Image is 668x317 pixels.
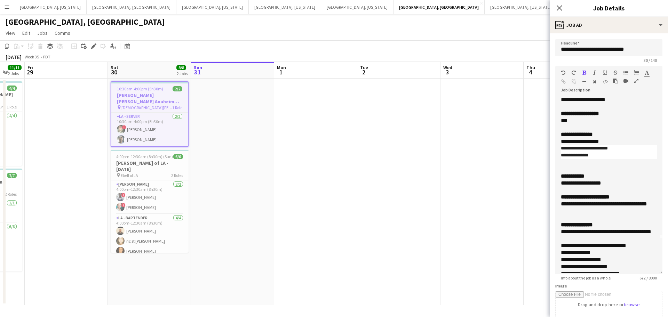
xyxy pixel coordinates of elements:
[321,0,393,14] button: [GEOGRAPHIC_DATA], [US_STATE]
[582,79,587,84] button: Horizontal Line
[7,173,17,178] span: 7/7
[111,113,188,146] app-card-role: LA - Server2/210:30am-4:00pm (5h30m)![PERSON_NAME][PERSON_NAME]
[173,154,183,159] span: 6/6
[360,64,368,71] span: Tue
[27,64,33,71] span: Fri
[121,105,172,110] span: [DEMOGRAPHIC_DATA][PERSON_NAME]
[176,0,249,14] button: [GEOGRAPHIC_DATA], [US_STATE]
[592,79,597,84] button: Clear Formatting
[7,86,17,91] span: 4/4
[442,68,452,76] span: 3
[644,70,649,75] button: Text Color
[171,173,183,178] span: 2 Roles
[3,29,18,38] a: View
[634,70,639,75] button: Ordered List
[177,71,188,76] div: 2 Jobs
[34,29,50,38] a: Jobs
[121,203,126,207] span: !
[525,68,535,76] span: 4
[485,0,557,14] button: [GEOGRAPHIC_DATA], [US_STATE]
[117,86,163,91] span: 10:30am-4:00pm (5h30m)
[623,70,628,75] button: Unordered List
[111,214,189,268] app-card-role: LA - Bartender4/44:00pm-12:30am (8h30m)[PERSON_NAME]ric st [PERSON_NAME][PERSON_NAME]
[176,65,186,70] span: 8/8
[582,70,587,75] button: Bold
[603,70,607,75] button: Underline
[249,0,321,14] button: [GEOGRAPHIC_DATA], [US_STATE]
[526,64,535,71] span: Thu
[8,65,22,70] span: 11/11
[172,105,182,110] span: 1 Role
[276,68,286,76] span: 1
[55,30,70,36] span: Comms
[555,275,616,281] span: Info about the job as a whole
[111,160,189,172] h3: [PERSON_NAME] of LA - [DATE]
[122,125,126,129] span: !
[111,81,189,147] app-job-card: 10:30am-4:00pm (5h30m)2/2[PERSON_NAME] [PERSON_NAME] Anaheim [DATE] [DEMOGRAPHIC_DATA][PERSON_NAM...
[571,70,576,75] button: Redo
[561,70,566,75] button: Undo
[116,154,173,159] span: 4:00pm-12:30am (8h30m) (Sun)
[87,0,176,14] button: [GEOGRAPHIC_DATA], [GEOGRAPHIC_DATA]
[22,30,30,36] span: Edit
[634,78,639,84] button: Fullscreen
[23,54,40,59] span: Week 35
[5,192,17,197] span: 2 Roles
[173,86,182,91] span: 2/2
[193,68,202,76] span: 31
[623,78,628,84] button: Insert video
[14,0,87,14] button: [GEOGRAPHIC_DATA], [US_STATE]
[121,173,138,178] span: Ebell of LA
[194,64,202,71] span: Sun
[613,70,618,75] button: Strikethrough
[359,68,368,76] span: 2
[393,0,485,14] button: [GEOGRAPHIC_DATA], [GEOGRAPHIC_DATA]
[550,3,668,13] h3: Job Details
[8,71,21,76] div: 2 Jobs
[110,68,118,76] span: 30
[26,68,33,76] span: 29
[277,64,286,71] span: Mon
[6,54,22,60] div: [DATE]
[121,193,126,197] span: !
[111,150,189,253] app-job-card: 4:00pm-12:30am (8h30m) (Sun)6/6[PERSON_NAME] of LA - [DATE] Ebell of LA2 Roles[PERSON_NAME]2/24:0...
[111,180,189,214] app-card-role: [PERSON_NAME]2/24:00pm-12:30am (8h30m)![PERSON_NAME]![PERSON_NAME]
[37,30,48,36] span: Jobs
[613,78,618,84] button: Paste as plain text
[550,17,668,33] div: Job Ad
[443,64,452,71] span: Wed
[6,30,15,36] span: View
[7,104,17,109] span: 1 Role
[634,275,662,281] span: 672 / 8000
[603,79,607,84] button: HTML Code
[6,17,165,27] h1: [GEOGRAPHIC_DATA], [GEOGRAPHIC_DATA]
[111,64,118,71] span: Sat
[43,54,50,59] div: PDT
[19,29,33,38] a: Edit
[111,92,188,105] h3: [PERSON_NAME] [PERSON_NAME] Anaheim [DATE]
[592,70,597,75] button: Italic
[638,58,662,63] span: 30 / 140
[52,29,73,38] a: Comms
